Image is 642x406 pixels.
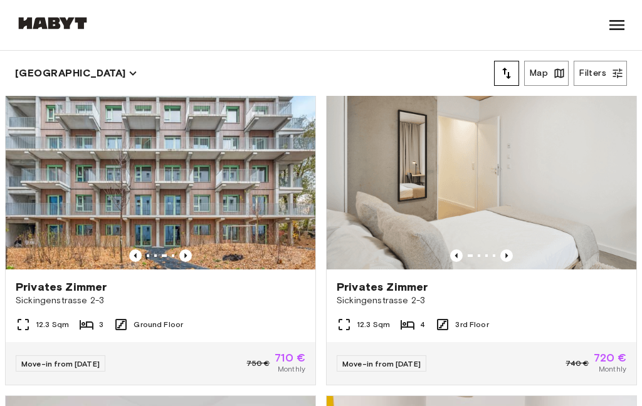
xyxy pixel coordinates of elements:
[594,352,626,363] span: 720 €
[179,249,192,262] button: Previous image
[21,359,100,368] span: Move-in from [DATE]
[275,352,305,363] span: 710 €
[15,65,137,82] button: [GEOGRAPHIC_DATA]
[342,359,421,368] span: Move-in from [DATE]
[326,63,637,385] a: Marketing picture of unit DE-01-477-042-03Previous imagePrevious imagePrivates ZimmerSickingenstr...
[278,363,305,375] span: Monthly
[134,319,183,330] span: Ground Floor
[16,279,107,294] span: Privates Zimmer
[5,63,316,385] a: Previous imagePrevious imagePrivates ZimmerSickingenstrasse 2-312.3 Sqm3Ground FloorMove-in from ...
[36,319,69,330] span: 12.3 Sqm
[450,249,463,262] button: Previous image
[494,61,519,86] button: tune
[599,363,626,375] span: Monthly
[500,249,513,262] button: Previous image
[524,61,569,86] button: Map
[357,319,390,330] span: 12.3 Sqm
[16,294,305,307] span: Sickingenstrasse 2-3
[327,63,636,269] img: Marketing picture of unit DE-01-477-042-03
[566,358,589,369] span: 740 €
[246,358,270,369] span: 750 €
[337,294,626,307] span: Sickingenstrasse 2-3
[574,61,627,86] button: Filters
[15,17,90,29] img: Habyt
[99,319,103,330] span: 3
[420,319,425,330] span: 4
[455,319,488,330] span: 3rd Floor
[129,249,142,262] button: Previous image
[6,63,315,269] img: Marketing picture of unit DE-01-477-035-03
[337,279,428,294] span: Privates Zimmer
